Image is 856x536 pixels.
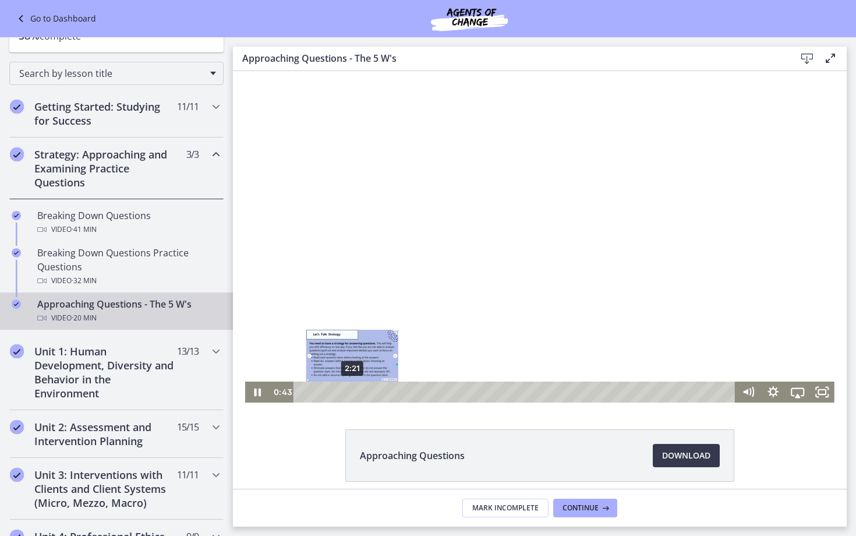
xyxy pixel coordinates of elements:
i: Completed [10,420,24,434]
i: Completed [12,299,21,309]
h2: Getting Started: Studying for Success [34,100,176,128]
span: Continue [563,503,599,513]
div: Video [37,311,219,325]
span: · 32 min [72,274,97,288]
a: Go to Dashboard [14,12,96,26]
span: Mark Incomplete [472,503,539,513]
div: Video [37,274,219,288]
i: Completed [10,147,24,161]
span: · 41 min [72,223,97,237]
button: Airplay [552,311,576,332]
h3: Approaching Questions - The 5 W's [242,51,777,65]
iframe: Video Lesson [233,71,847,403]
div: Breaking Down Questions Practice Questions [37,246,219,288]
div: Breaking Down Questions [37,209,219,237]
img: Agents of Change [399,5,539,33]
i: Completed [10,468,24,482]
i: Completed [12,211,21,220]
h2: Unit 3: Interventions with Clients and Client Systems (Micro, Mezzo, Macro) [34,468,176,510]
h2: Unit 1: Human Development, Diversity and Behavior in the Environment [34,344,176,400]
button: Mark Incomplete [462,499,549,517]
i: Completed [12,248,21,258]
button: Fullscreen [577,311,602,332]
span: 3 / 3 [186,147,199,161]
div: Video [37,223,219,237]
div: Approaching Questions - The 5 W's [37,297,219,325]
span: 11 / 11 [177,100,199,114]
button: Show settings menu [528,311,552,332]
a: Download [653,444,720,467]
span: Download [662,449,710,463]
span: 11 / 11 [177,468,199,482]
span: Search by lesson title [19,67,204,80]
button: Mute [503,311,528,332]
span: 13 / 13 [177,344,199,358]
span: · 20 min [72,311,97,325]
span: Approaching Questions [360,449,465,463]
h2: Unit 2: Assessment and Intervention Planning [34,420,176,448]
div: Search by lesson title [9,62,224,85]
button: Continue [553,499,617,517]
h2: Strategy: Approaching and Examining Practice Questions [34,147,176,189]
span: 15 / 15 [177,420,199,434]
i: Completed [10,100,24,114]
i: Completed [10,344,24,358]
